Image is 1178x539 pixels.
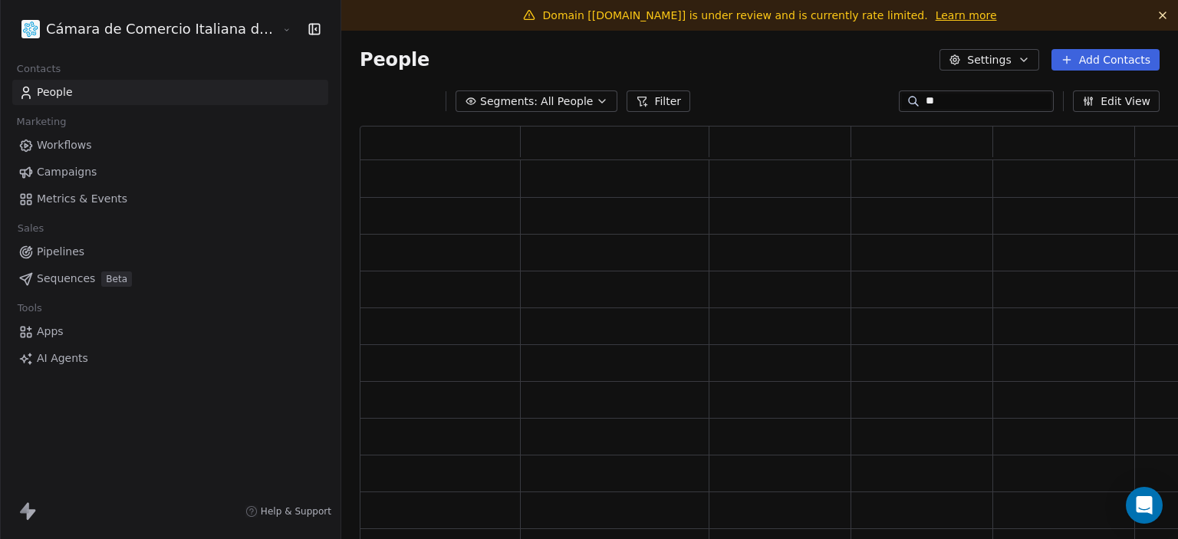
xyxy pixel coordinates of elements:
[245,505,331,518] a: Help & Support
[936,8,997,23] a: Learn more
[12,80,328,105] a: People
[627,90,690,112] button: Filter
[10,58,67,81] span: Contacts
[12,346,328,371] a: AI Agents
[12,319,328,344] a: Apps
[37,350,88,366] span: AI Agents
[1073,90,1160,112] button: Edit View
[480,94,538,110] span: Segments:
[543,9,928,21] span: Domain [[DOMAIN_NAME]] is under review and is currently rate limited.
[46,19,278,39] span: Cámara de Comercio Italiana del [GEOGRAPHIC_DATA]
[1051,49,1160,71] button: Add Contacts
[939,49,1038,71] button: Settings
[21,20,40,38] img: WhatsApp%20Image%202021-08-27%20at%2009.37.39.png
[101,271,132,287] span: Beta
[37,271,95,287] span: Sequences
[10,110,73,133] span: Marketing
[360,48,429,71] span: People
[37,137,92,153] span: Workflows
[18,16,271,42] button: Cámara de Comercio Italiana del [GEOGRAPHIC_DATA]
[261,505,331,518] span: Help & Support
[37,191,127,207] span: Metrics & Events
[37,84,73,100] span: People
[12,186,328,212] a: Metrics & Events
[11,297,48,320] span: Tools
[37,244,84,260] span: Pipelines
[11,217,51,240] span: Sales
[37,164,97,180] span: Campaigns
[12,239,328,265] a: Pipelines
[12,159,328,185] a: Campaigns
[12,266,328,291] a: SequencesBeta
[1126,487,1163,524] div: Open Intercom Messenger
[12,133,328,158] a: Workflows
[37,324,64,340] span: Apps
[541,94,593,110] span: All People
